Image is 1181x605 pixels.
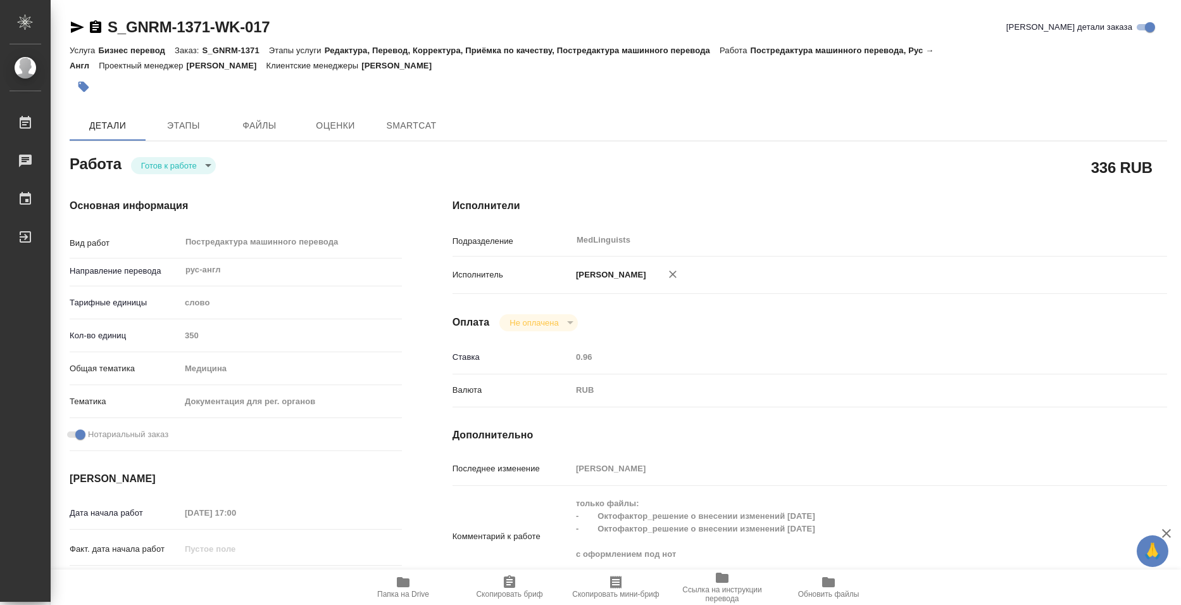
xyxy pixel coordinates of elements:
[453,235,572,248] p: Подразделение
[499,314,577,331] div: Готов к работе
[720,46,751,55] p: Работа
[180,292,402,314] div: слово
[572,590,659,599] span: Скопировать мини-бриф
[453,428,1167,443] h4: Дополнительно
[453,462,572,475] p: Последнее изменение
[563,570,669,605] button: Скопировать мини-бриф
[70,362,180,375] p: Общая тематика
[572,459,1108,478] input: Пустое поле
[798,590,859,599] span: Обновить файлы
[453,530,572,543] p: Комментарий к работе
[381,118,442,134] span: SmartCat
[131,157,216,174] div: Готов к работе
[98,46,175,55] p: Бизнес перевод
[88,428,168,441] span: Нотариальный заказ
[70,329,180,342] p: Кол-во единиц
[377,590,429,599] span: Папка на Drive
[70,20,85,35] button: Скопировать ссылку для ЯМессенджера
[70,471,402,487] h4: [PERSON_NAME]
[70,296,180,309] p: Тарифные единицы
[350,570,456,605] button: Папка на Drive
[70,237,180,250] p: Вид работ
[70,395,180,408] p: Тематика
[70,151,122,174] h2: Работа
[453,351,572,364] p: Ставка
[506,317,562,328] button: Не оплачена
[572,493,1108,578] textarea: только файлы: - Октофактор_решение о внесении изменений [DATE] - Октофактор_решение о внесении из...
[266,61,362,70] p: Клиентские менеджеры
[1142,538,1163,564] span: 🙏
[269,46,325,55] p: Этапы услуги
[180,326,402,345] input: Пустое поле
[229,118,290,134] span: Файлы
[175,46,202,55] p: Заказ:
[453,315,490,330] h4: Оплата
[202,46,268,55] p: S_GNRM-1371
[453,384,572,397] p: Валюта
[305,118,366,134] span: Оценки
[775,570,882,605] button: Обновить файлы
[77,118,138,134] span: Детали
[70,543,180,556] p: Факт. дата начала работ
[70,73,97,101] button: Добавить тэг
[453,269,572,281] p: Исполнитель
[1137,535,1168,567] button: 🙏
[476,590,542,599] span: Скопировать бриф
[70,198,402,213] h4: Основная информация
[70,46,98,55] p: Услуга
[325,46,720,55] p: Редактура, Перевод, Корректура, Приёмка по качеству, Постредактура машинного перевода
[180,540,291,558] input: Пустое поле
[137,160,201,171] button: Готов к работе
[99,61,186,70] p: Проектный менеджер
[572,348,1108,366] input: Пустое поле
[180,391,402,412] div: Документация для рег. органов
[572,269,646,281] p: [PERSON_NAME]
[153,118,214,134] span: Этапы
[180,504,291,522] input: Пустое поле
[1091,156,1153,178] h2: 336 RUB
[361,61,441,70] p: [PERSON_NAME]
[659,260,687,288] button: Удалить исполнителя
[677,585,768,603] span: Ссылка на инструкции перевода
[456,570,563,605] button: Скопировать бриф
[187,61,266,70] p: [PERSON_NAME]
[108,18,270,35] a: S_GNRM-1371-WK-017
[453,198,1167,213] h4: Исполнители
[572,379,1108,401] div: RUB
[180,358,402,379] div: Медицина
[669,570,775,605] button: Ссылка на инструкции перевода
[88,20,103,35] button: Скопировать ссылку
[70,507,180,519] p: Дата начала работ
[1006,21,1132,34] span: [PERSON_NAME] детали заказа
[70,265,180,277] p: Направление перевода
